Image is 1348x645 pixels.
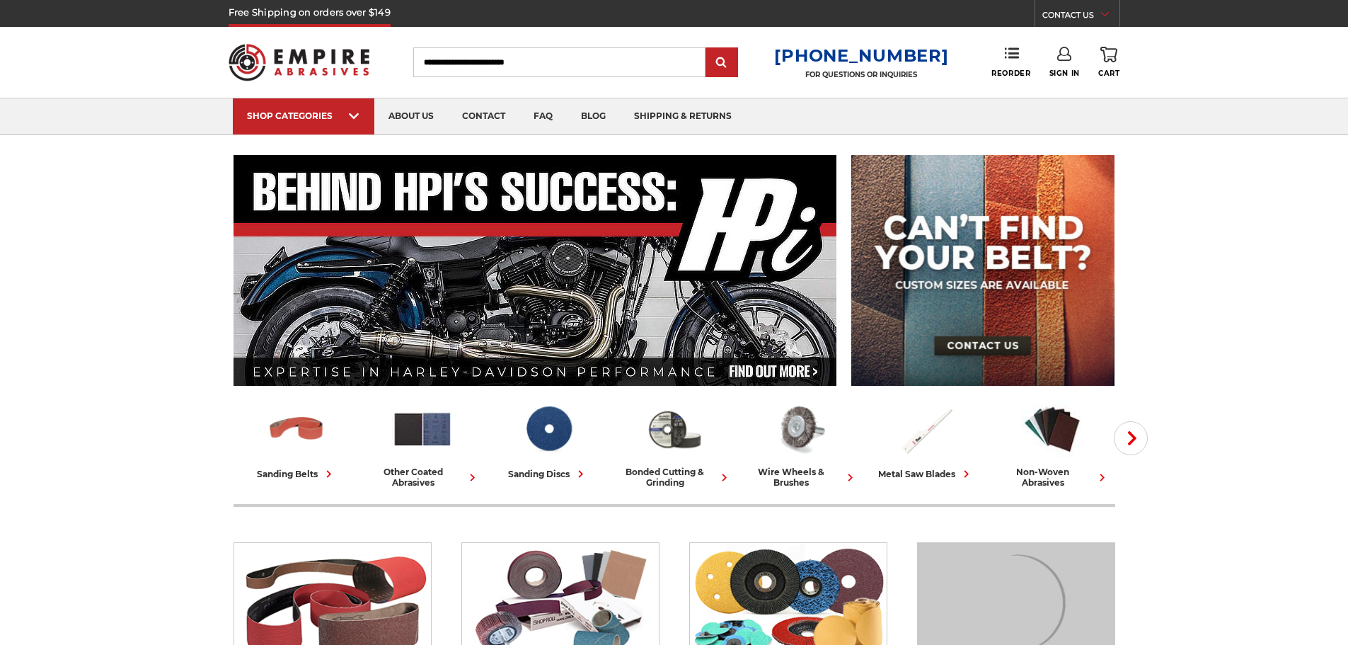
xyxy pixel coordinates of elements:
[1098,47,1119,78] a: Cart
[995,467,1110,488] div: non-woven abrasives
[508,467,588,481] div: sanding discs
[851,155,1114,386] img: promo banner for custom belts.
[869,399,984,481] a: metal saw blades
[643,399,705,460] img: Bonded Cutting & Grinding
[239,399,354,481] a: sanding belts
[257,467,336,481] div: sanding belts
[620,98,746,135] a: shipping & returns
[774,45,948,66] a: [PHONE_NUMBER]
[365,467,480,488] div: other coated abrasives
[743,399,858,488] a: wire wheels & brushes
[519,98,567,135] a: faq
[878,467,974,481] div: metal saw blades
[229,35,370,90] img: Empire Abrasives
[567,98,620,135] a: blog
[991,69,1030,78] span: Reorder
[247,110,360,121] div: SHOP CATEGORIES
[265,399,328,460] img: Sanding Belts
[374,98,448,135] a: about us
[517,399,580,460] img: Sanding Discs
[708,49,736,77] input: Submit
[617,399,732,488] a: bonded cutting & grinding
[448,98,519,135] a: contact
[617,467,732,488] div: bonded cutting & grinding
[995,399,1110,488] a: non-woven abrasives
[743,467,858,488] div: wire wheels & brushes
[234,155,837,386] img: Banner for an interview featuring Horsepower Inc who makes Harley performance upgrades featured o...
[365,399,480,488] a: other coated abrasives
[1114,421,1148,455] button: Next
[491,399,606,481] a: sanding discs
[895,399,957,460] img: Metal Saw Blades
[1021,399,1083,460] img: Non-woven Abrasives
[1042,7,1119,27] a: CONTACT US
[991,47,1030,77] a: Reorder
[774,70,948,79] p: FOR QUESTIONS OR INQUIRIES
[1049,69,1080,78] span: Sign In
[391,399,454,460] img: Other Coated Abrasives
[1098,69,1119,78] span: Cart
[769,399,831,460] img: Wire Wheels & Brushes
